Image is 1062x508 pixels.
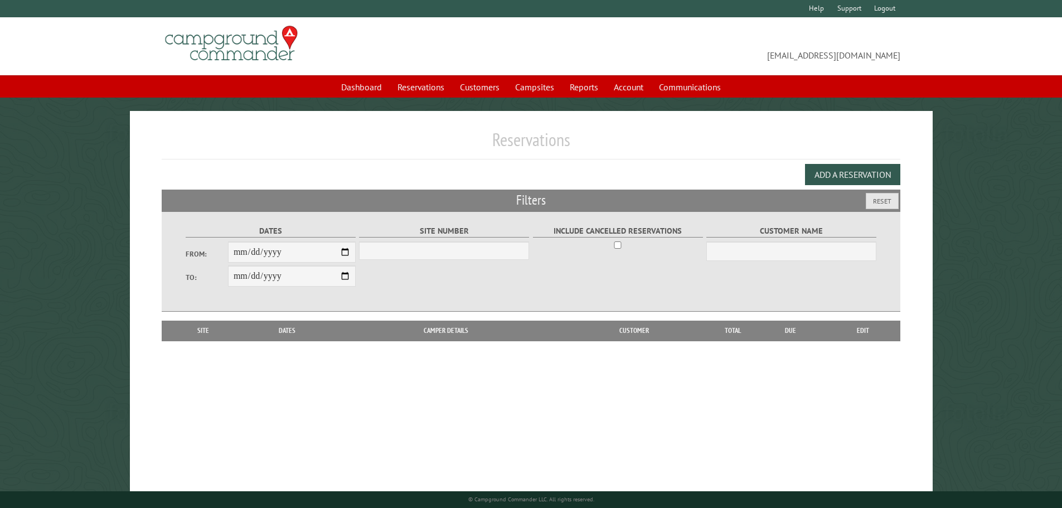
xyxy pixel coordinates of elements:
[335,321,557,341] th: Camper Details
[162,129,901,159] h1: Reservations
[167,321,240,341] th: Site
[533,225,703,238] label: Include Cancelled Reservations
[531,31,901,62] span: [EMAIL_ADDRESS][DOMAIN_NAME]
[186,249,228,259] label: From:
[468,496,594,503] small: © Campground Commander LLC. All rights reserved.
[359,225,529,238] label: Site Number
[652,76,728,98] a: Communications
[755,321,826,341] th: Due
[607,76,650,98] a: Account
[826,321,901,341] th: Edit
[508,76,561,98] a: Campsites
[805,164,900,185] button: Add a Reservation
[391,76,451,98] a: Reservations
[186,225,356,238] label: Dates
[240,321,335,341] th: Dates
[711,321,755,341] th: Total
[866,193,899,209] button: Reset
[334,76,389,98] a: Dashboard
[557,321,711,341] th: Customer
[186,272,228,283] label: To:
[453,76,506,98] a: Customers
[563,76,605,98] a: Reports
[162,190,901,211] h2: Filters
[706,225,876,238] label: Customer Name
[162,22,301,65] img: Campground Commander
